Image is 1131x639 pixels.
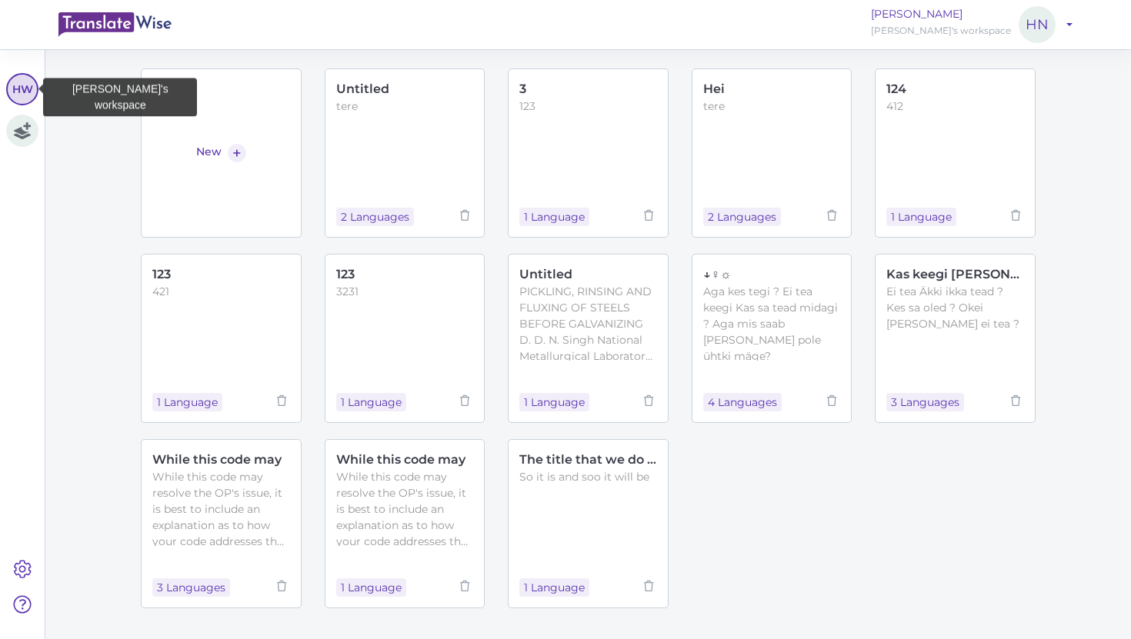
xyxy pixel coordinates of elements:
div: Kas keegi [PERSON_NAME] inimesi on rohkem kui 51 [886,265,1024,284]
div: While this code may resolve the OP's issue, it is best to include an explanation as to how your c... [152,469,290,546]
div: Hei [703,80,841,98]
div: So it is and soo it will be [519,469,657,485]
div: 3 Languages [886,393,964,411]
span: HN [1019,6,1056,43]
div: 4 Languages [703,393,782,411]
div: Untitled [519,265,657,284]
div: Ei tea Äkki ikka tead ? Kes sa oled ? Okei [PERSON_NAME] ei tea ? [886,284,1024,332]
div: PICKLING, RINSING AND FLUXING OF STEELS BEFORE GALVANIZING D. D. N. Singh National Metallurgical ... [519,284,657,361]
div: 412 [886,98,1024,115]
span: [PERSON_NAME]'s workspace [871,25,1011,36]
div: 124 [886,80,1024,98]
div: New [196,144,222,162]
div: Aga kes tegi ? Ei tea keegi Kas sa tead midagi ? Aga mis saab [PERSON_NAME] pole ühtki mäge? [703,284,841,361]
div: 1 Language [336,578,406,597]
div: 421 [152,284,290,300]
div: 3 [519,80,657,98]
div: While this code may [336,451,474,469]
div: 123 [336,265,474,284]
div: 2 Languages [336,208,414,226]
a: [PERSON_NAME][PERSON_NAME]'s workspaceHN [871,6,1073,43]
div: tere [336,98,474,115]
div: 123 [152,265,290,284]
a: HW [6,73,38,105]
div: ↓♀☼ [703,265,841,284]
div: 1 Language [519,578,589,597]
div: 3 Languages [152,578,230,597]
div: 1 Language [519,208,589,226]
div: + [228,144,246,162]
div: 1 Language [886,208,956,226]
div: 1 Language [519,393,589,411]
div: The title that we do wish we had… [519,451,657,469]
div: While this code may resolve the OP's issue, it is best to include an explanation as to how your c... [336,469,474,546]
a: New+ [141,68,302,238]
img: main-logo.d08478e9.svg [58,12,172,37]
div: 2 Languages [703,208,781,226]
p: [PERSON_NAME] [871,6,1011,22]
div: 3231 [336,284,474,300]
div: tere [703,98,841,115]
div: [PERSON_NAME]'s workspace [43,78,197,117]
div: 1 Language [336,393,406,411]
div: Untitled [336,80,474,98]
div: 1 Language [152,393,222,411]
div: 123 [519,98,657,115]
div: While this code may [152,451,290,469]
